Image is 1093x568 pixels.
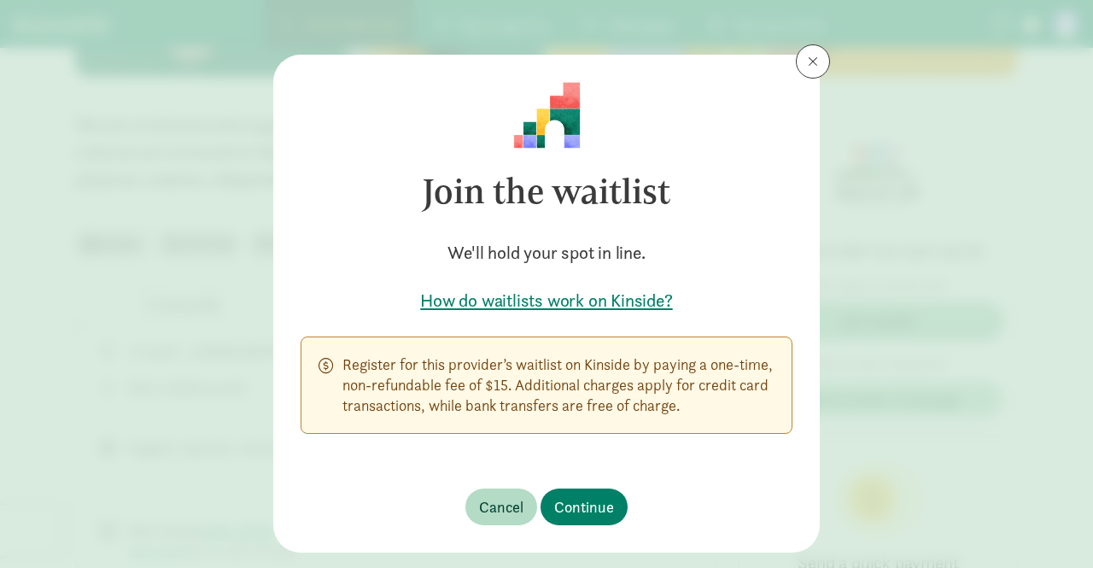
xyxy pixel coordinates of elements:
p: Register for this provider’s waitlist on Kinside by paying a one-time, non-refundable fee of $15.... [342,354,774,416]
span: Continue [554,495,614,518]
button: Continue [541,489,628,525]
button: Cancel [465,489,537,525]
h5: We'll hold your spot in line. [301,241,792,265]
a: How do waitlists work on Kinside? [301,289,792,313]
span: Cancel [479,495,523,518]
h3: Join the waitlist [301,149,792,234]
